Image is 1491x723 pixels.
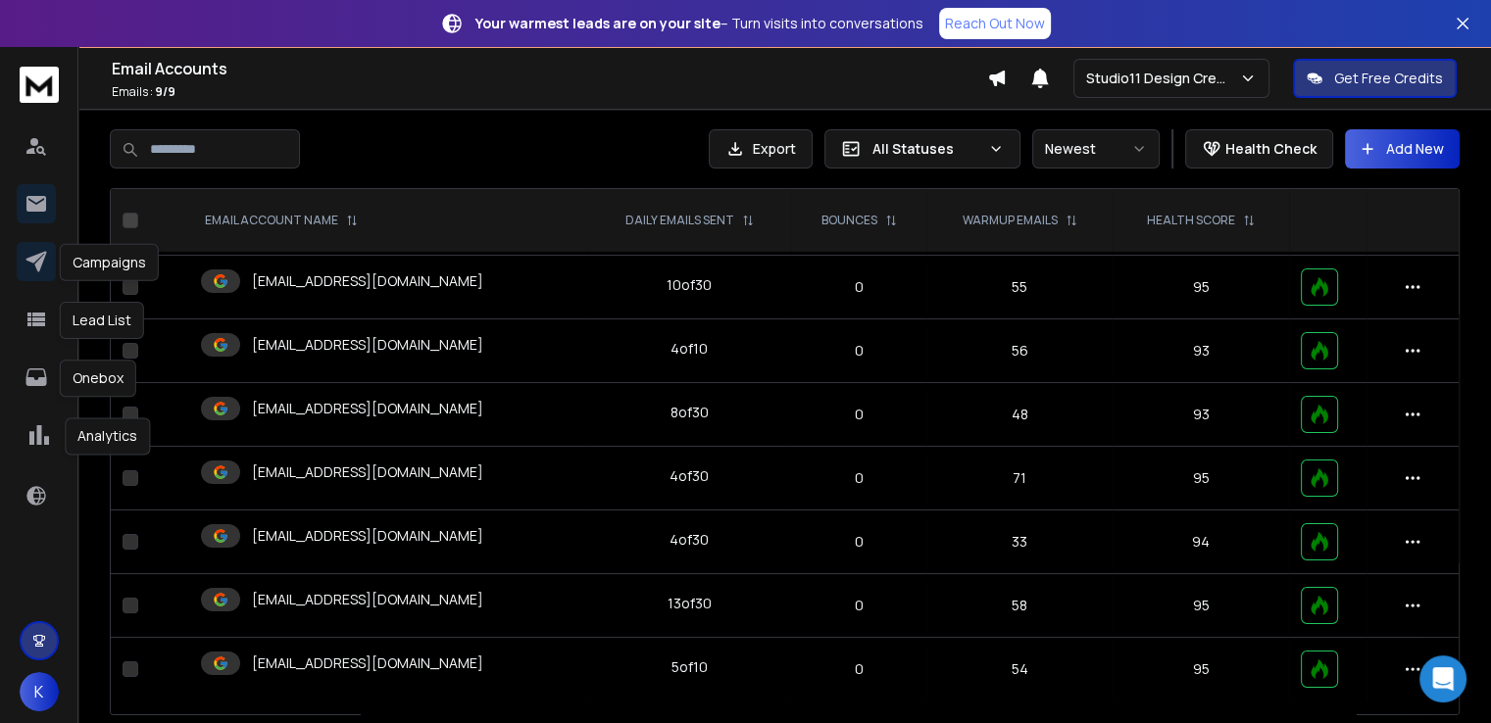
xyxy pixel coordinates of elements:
button: K [20,672,59,711]
td: 95 [1113,574,1289,638]
p: HEALTH SCORE [1147,213,1235,228]
p: All Statuses [872,139,980,159]
p: [EMAIL_ADDRESS][DOMAIN_NAME] [252,590,483,609]
div: 10 of 30 [667,275,712,295]
p: BOUNCES [821,213,877,228]
p: [EMAIL_ADDRESS][DOMAIN_NAME] [252,526,483,546]
td: 48 [926,383,1112,447]
td: 55 [926,256,1112,319]
p: 0 [803,341,916,361]
td: 71 [926,447,1112,510]
div: 4 of 10 [671,339,708,359]
p: [EMAIL_ADDRESS][DOMAIN_NAME] [252,462,483,482]
p: 0 [803,405,916,424]
p: – Turn visits into conversations [475,14,923,33]
td: 58 [926,574,1112,638]
img: logo [20,67,59,103]
p: WARMUP EMAILS [963,213,1058,228]
p: [EMAIL_ADDRESS][DOMAIN_NAME] [252,271,483,291]
td: 93 [1113,383,1289,447]
p: Reach Out Now [945,14,1045,33]
button: Health Check [1185,129,1333,169]
button: Get Free Credits [1293,59,1457,98]
p: Studio11 Design Creative [1086,69,1239,88]
p: 0 [803,468,916,488]
div: 8 of 30 [671,403,709,422]
td: 95 [1113,638,1289,701]
p: [EMAIL_ADDRESS][DOMAIN_NAME] [252,399,483,418]
span: 9 / 9 [155,83,175,100]
div: Lead List [60,302,144,339]
div: 4 of 30 [670,466,709,486]
div: Open Intercom Messenger [1419,655,1466,702]
p: 0 [803,659,916,679]
h1: Email Accounts [112,57,987,80]
div: Onebox [60,360,136,397]
div: EMAIL ACCOUNT NAME [205,213,358,228]
p: Get Free Credits [1334,69,1443,88]
td: 93 [1113,319,1289,383]
div: 4 of 30 [670,530,709,550]
button: Add New [1345,129,1460,169]
p: 0 [803,277,916,297]
p: [EMAIL_ADDRESS][DOMAIN_NAME] [252,335,483,355]
p: 0 [803,596,916,615]
div: Campaigns [60,244,159,281]
p: Health Check [1225,139,1317,159]
td: 56 [926,319,1112,383]
td: 94 [1113,510,1289,574]
div: 5 of 10 [671,657,708,677]
td: 33 [926,510,1112,574]
button: Newest [1032,129,1160,169]
div: Analytics [65,417,150,455]
td: 95 [1113,447,1289,510]
td: 95 [1113,256,1289,319]
td: 54 [926,638,1112,701]
p: Emails : [112,84,987,100]
p: [EMAIL_ADDRESS][DOMAIN_NAME] [252,653,483,673]
p: 0 [803,532,916,552]
div: 13 of 30 [668,594,712,613]
button: Export [709,129,813,169]
p: DAILY EMAILS SENT [625,213,734,228]
strong: Your warmest leads are on your site [475,14,721,32]
a: Reach Out Now [939,8,1051,39]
